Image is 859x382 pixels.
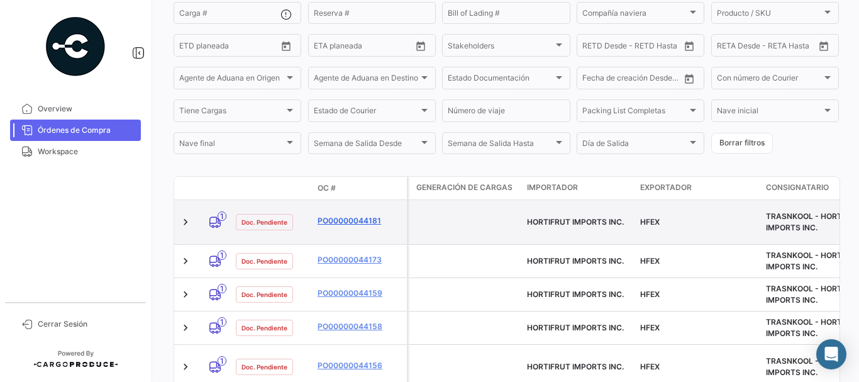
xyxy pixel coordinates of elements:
[314,43,336,52] input: Desde
[527,217,624,227] span: HORTIFRUT IMPORTS INC.
[241,323,287,333] span: Doc. Pendiente
[179,108,284,117] span: Tiene Cargas
[582,141,687,150] span: Día de Salida
[680,37,699,55] button: Open calendar
[448,76,553,84] span: Estado Documentación
[527,323,624,332] span: HORTIFRUT IMPORTS INC.
[38,103,136,115] span: Overview
[635,177,761,199] datatable-header-cell: Exportador
[717,11,822,20] span: Producto / SKU
[318,288,402,299] a: PO00000044159
[522,177,635,199] datatable-header-cell: Importador
[614,76,660,84] input: Hasta
[38,318,136,330] span: Cerrar Sesión
[448,43,553,52] span: Stakeholders
[680,69,699,88] button: Open calendar
[179,216,192,228] a: Expand/Collapse Row
[179,361,192,373] a: Expand/Collapse Row
[44,15,107,78] img: powered-by.png
[218,250,226,260] span: 1
[582,11,687,20] span: Compañía naviera
[640,256,660,266] span: HFEX
[614,43,660,52] input: Hasta
[318,254,402,266] a: PO00000044173
[241,289,287,300] span: Doc. Pendiente
[277,37,296,55] button: Open calendar
[179,76,284,84] span: Agente de Aduana en Origen
[416,182,513,193] span: Generación de cargas
[179,255,192,267] a: Expand/Collapse Row
[717,108,822,117] span: Nave inicial
[409,177,522,199] datatable-header-cell: Generación de cargas
[318,360,402,371] a: PO00000044156
[241,217,287,227] span: Doc. Pendiente
[211,43,257,52] input: Hasta
[199,183,231,193] datatable-header-cell: Modo de Transporte
[314,141,419,150] span: Semana de Salida Desde
[717,43,740,52] input: Desde
[582,43,605,52] input: Desde
[640,323,660,332] span: HFEX
[640,362,660,371] span: HFEX
[717,76,822,84] span: Con número de Courier
[231,183,313,193] datatable-header-cell: Estado Doc.
[711,133,773,154] button: Borrar filtros
[582,76,605,84] input: Desde
[314,76,419,84] span: Agente de Aduana en Destino
[527,289,624,299] span: HORTIFRUT IMPORTS INC.
[218,211,226,221] span: 1
[318,321,402,332] a: PO00000044158
[314,108,419,117] span: Estado de Courier
[218,317,226,327] span: 1
[179,43,202,52] input: Desde
[218,356,226,366] span: 1
[10,141,141,162] a: Workspace
[748,43,795,52] input: Hasta
[179,288,192,301] a: Expand/Collapse Row
[527,256,624,266] span: HORTIFRUT IMPORTS INC.
[179,322,192,334] a: Expand/Collapse Row
[313,177,407,199] datatable-header-cell: OC #
[640,217,660,227] span: HFEX
[448,141,553,150] span: Semana de Salida Hasta
[640,182,692,193] span: Exportador
[241,362,287,372] span: Doc. Pendiente
[814,37,833,55] button: Open calendar
[640,289,660,299] span: HFEX
[10,120,141,141] a: Órdenes de Compra
[527,362,624,371] span: HORTIFRUT IMPORTS INC.
[318,183,336,194] span: OC #
[38,146,136,157] span: Workspace
[179,141,284,150] span: Nave final
[766,182,829,193] span: Consignatario
[527,182,578,193] span: Importador
[345,43,392,52] input: Hasta
[816,339,846,369] div: Abrir Intercom Messenger
[318,215,402,227] a: PO00000044181
[218,284,226,293] span: 1
[241,256,287,266] span: Doc. Pendiente
[10,98,141,120] a: Overview
[411,37,430,55] button: Open calendar
[582,108,687,117] span: Packing List Completas
[38,125,136,136] span: Órdenes de Compra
